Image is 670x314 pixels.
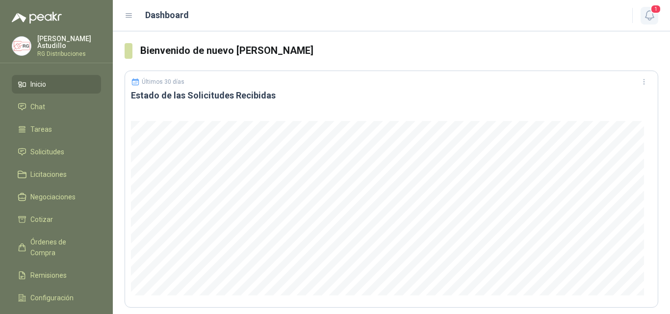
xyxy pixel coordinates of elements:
a: Negociaciones [12,188,101,206]
span: Tareas [30,124,52,135]
p: [PERSON_NAME] Astudillo [37,35,101,49]
span: Licitaciones [30,169,67,180]
span: Solicitudes [30,146,64,157]
p: Últimos 30 días [142,78,184,85]
img: Logo peakr [12,12,62,24]
span: Inicio [30,79,46,90]
button: 1 [641,7,658,24]
a: Chat [12,97,101,116]
span: Negociaciones [30,192,76,202]
a: Remisiones [12,266,101,285]
span: Órdenes de Compra [30,237,92,258]
a: Licitaciones [12,165,101,184]
a: Cotizar [12,210,101,229]
a: Órdenes de Compra [12,233,101,262]
h1: Dashboard [145,8,189,22]
a: Inicio [12,75,101,94]
img: Company Logo [12,37,31,55]
p: RG Distribuciones [37,51,101,57]
a: Tareas [12,120,101,139]
span: Chat [30,101,45,112]
span: 1 [650,4,661,14]
h3: Estado de las Solicitudes Recibidas [131,90,652,101]
span: Remisiones [30,270,67,281]
span: Configuración [30,292,74,303]
span: Cotizar [30,214,53,225]
a: Configuración [12,289,101,307]
a: Solicitudes [12,143,101,161]
h3: Bienvenido de nuevo [PERSON_NAME] [140,43,658,58]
